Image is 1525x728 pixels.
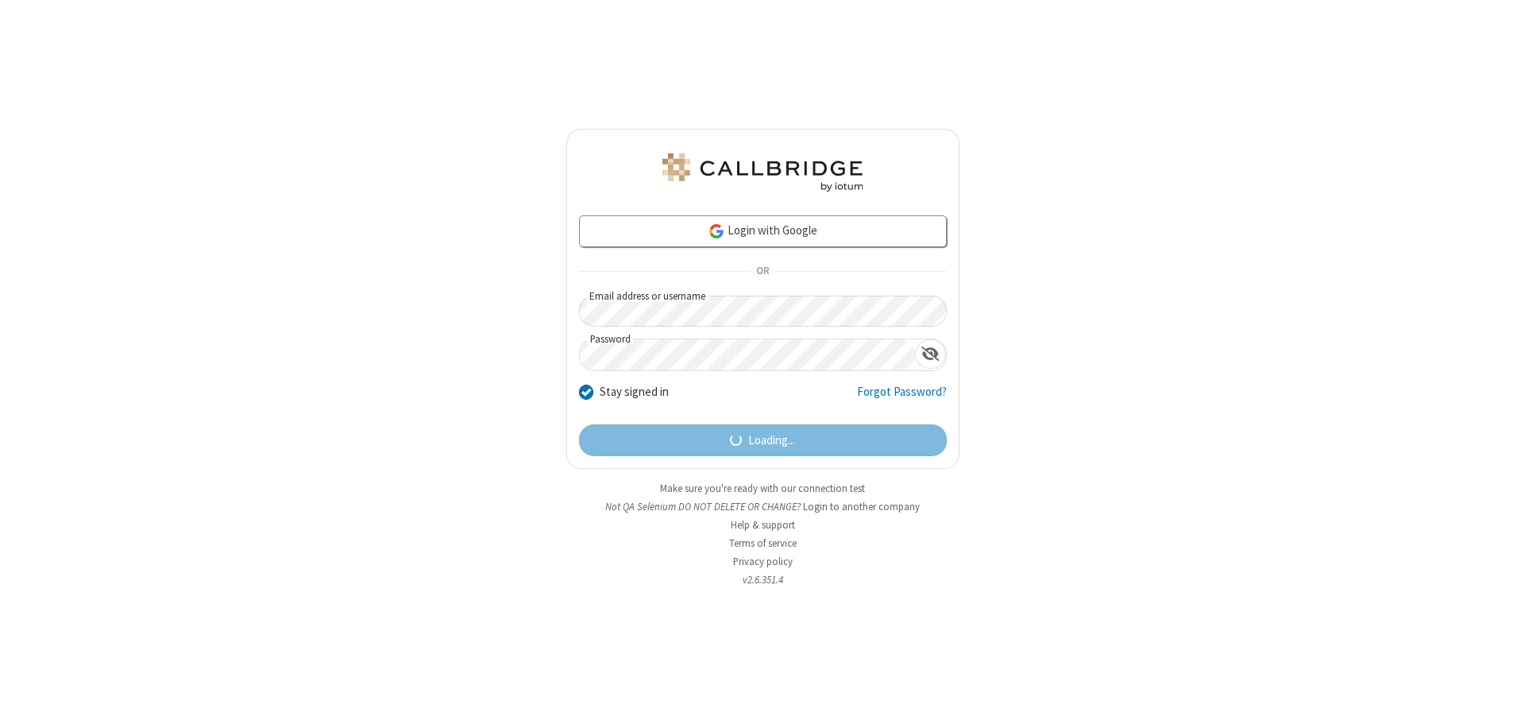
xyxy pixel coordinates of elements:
span: OR [750,261,775,283]
a: Help & support [731,518,795,532]
input: Password [580,339,915,370]
div: Show password [915,339,946,369]
a: Privacy policy [733,555,793,568]
button: Loading... [579,424,947,456]
input: Email address or username [579,296,947,327]
img: google-icon.png [708,223,725,240]
a: Forgot Password? [857,383,947,413]
a: Login with Google [579,215,947,247]
li: Not QA Selenium DO NOT DELETE OR CHANGE? [566,499,959,514]
label: Stay signed in [600,383,669,401]
a: Terms of service [729,536,797,550]
li: v2.6.351.4 [566,572,959,587]
button: Login to another company [803,499,920,514]
span: Loading... [748,432,795,450]
a: Make sure you're ready with our connection test [660,482,865,495]
img: QA Selenium DO NOT DELETE OR CHANGE [659,153,866,192]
